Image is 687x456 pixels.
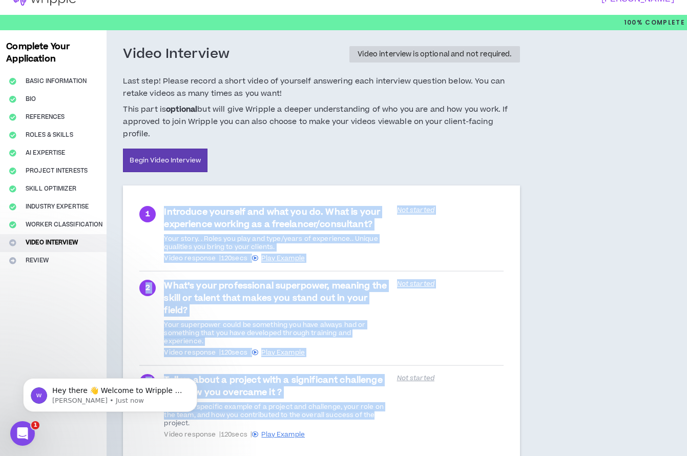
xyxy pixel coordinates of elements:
[252,348,305,357] a: Play Example
[10,421,35,446] iframe: Intercom live chat
[145,282,150,294] span: 2
[358,51,511,58] div: Video interview is optional and not required.
[123,149,207,172] a: Begin Video Interview
[252,254,305,263] a: Play Example
[164,321,390,345] div: Your superpower could be something you have always had or something that you have developed throu...
[397,206,504,214] p: Not started
[164,348,390,357] span: Video response | 120 secs |
[164,403,390,427] div: Provide a specific example of a project and challenge, your role on the team, and how you contrib...
[8,357,213,428] iframe: Intercom notifications message
[145,209,150,220] span: 1
[624,15,685,30] p: 100%
[252,430,305,439] a: Play Example
[164,235,390,251] div: Your story. . Roles you play and type/years of experience.. Unique qualities you bring to your cl...
[123,103,519,140] span: This part is but will give Wripple a deeper understanding of who you are and how you work. If app...
[31,421,39,429] span: 1
[397,374,504,382] p: Not started
[164,430,390,439] span: Video response | 120 secs |
[261,254,305,263] span: Play Example
[643,18,685,27] span: Complete
[261,348,305,357] span: Play Example
[123,46,230,63] h3: Video Interview
[164,254,390,262] span: Video response | 120 secs |
[2,40,105,65] h3: Complete Your Application
[261,430,305,439] span: Play Example
[397,280,504,288] p: Not started
[166,104,197,115] b: optional
[123,75,519,100] span: Last step! Please record a short video of yourself answering each interview question below. You c...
